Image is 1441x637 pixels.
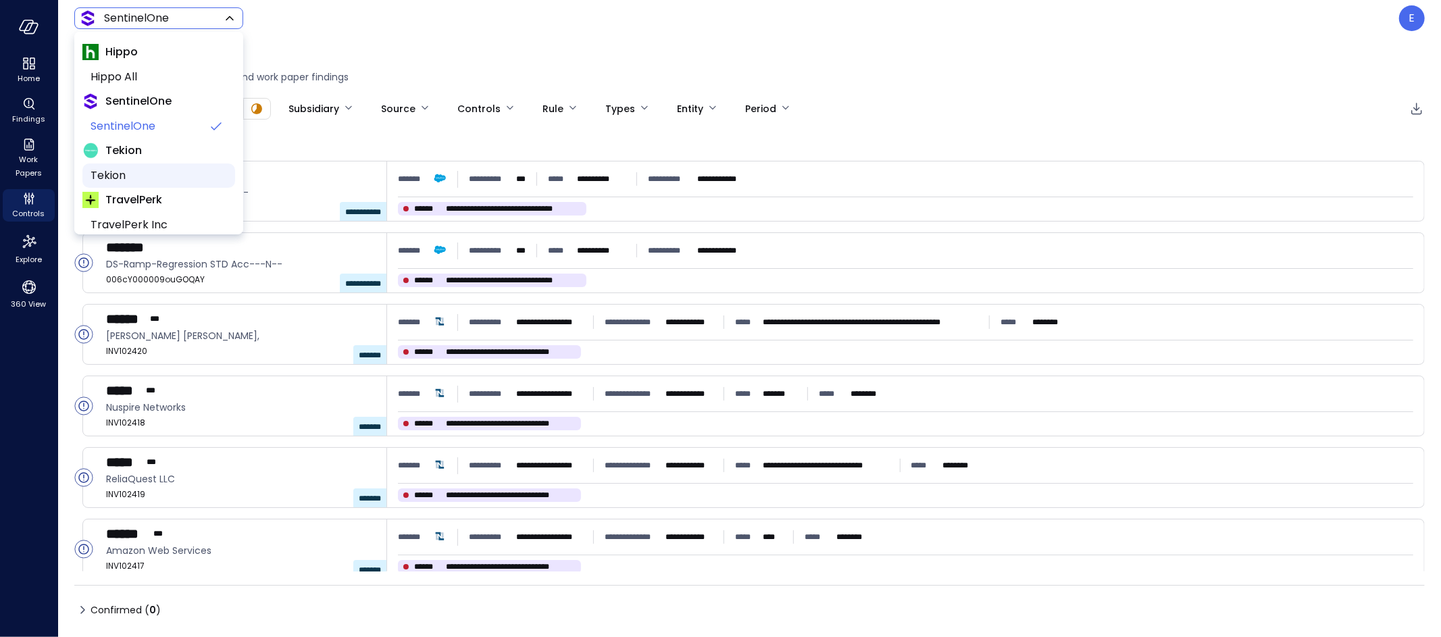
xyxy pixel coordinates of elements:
li: TravelPerk Inc [82,213,235,237]
img: Hippo [82,44,99,60]
span: SentinelOne [105,93,172,109]
span: TravelPerk Inc [91,217,224,233]
img: SentinelOne [82,93,99,109]
span: TravelPerk [105,192,162,208]
span: Tekion [105,143,142,159]
span: Tekion [91,168,224,184]
img: Tekion [82,143,99,159]
li: SentinelOne [82,114,235,138]
span: Hippo All [91,69,224,85]
span: SentinelOne [91,118,203,134]
img: TravelPerk [82,192,99,208]
li: Hippo All [82,65,235,89]
li: Tekion [82,163,235,188]
span: Hippo [105,44,138,60]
